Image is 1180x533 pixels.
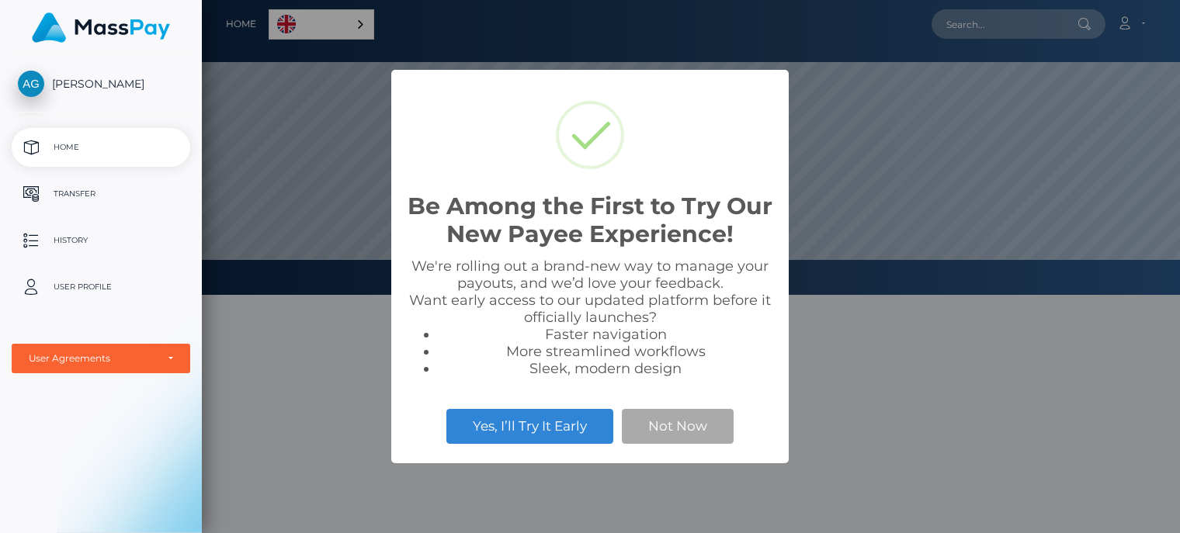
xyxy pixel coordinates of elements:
button: Yes, I’ll Try It Early [446,409,613,443]
div: We're rolling out a brand-new way to manage your payouts, and we’d love your feedback. Want early... [407,258,773,377]
li: More streamlined workflows [438,343,773,360]
p: History [18,229,184,252]
li: Faster navigation [438,326,773,343]
h2: Be Among the First to Try Our New Payee Experience! [407,192,773,248]
button: Not Now [622,409,734,443]
p: Home [18,136,184,159]
span: [PERSON_NAME] [12,77,190,91]
img: MassPay [32,12,170,43]
div: User Agreements [29,352,156,365]
p: Transfer [18,182,184,206]
button: User Agreements [12,344,190,373]
li: Sleek, modern design [438,360,773,377]
p: User Profile [18,275,184,299]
